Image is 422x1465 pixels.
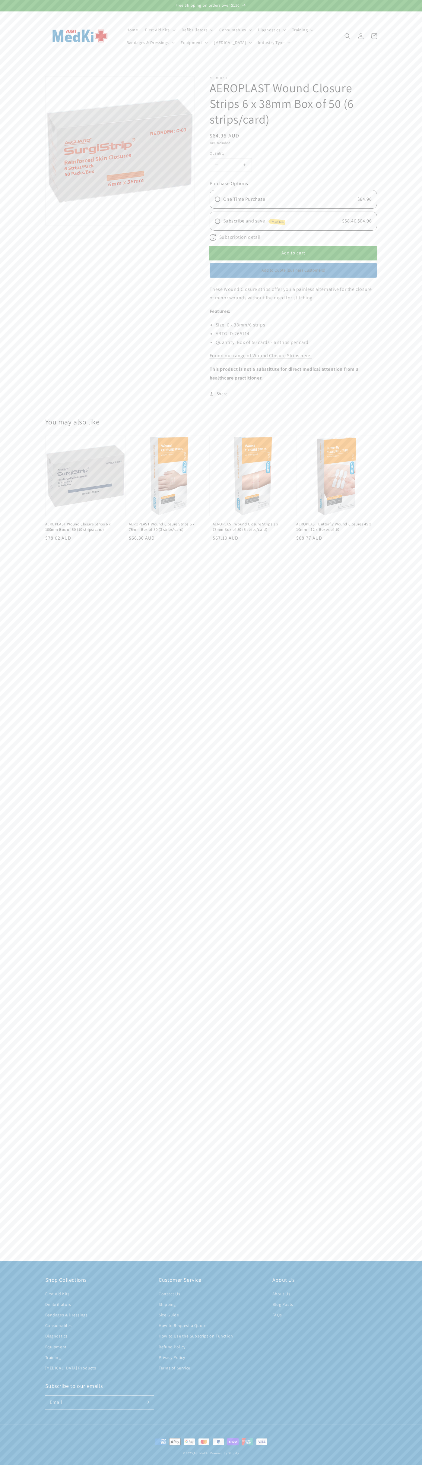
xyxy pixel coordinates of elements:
a: Equipment [45,1342,67,1352]
span: First Aid Kits [145,27,170,33]
span: Industry Type [258,40,285,45]
button: Add to Quote (Business Customers) [210,263,377,278]
a: How to Request a Quote [159,1320,206,1331]
summary: [MEDICAL_DATA] [210,36,254,49]
summary: Search [341,30,354,43]
h2: About Us [272,1276,377,1283]
li: Size: 6 x 38mm/6 strips [216,321,377,329]
a: Found our range of Wound Closure Strips here. [210,352,312,359]
span: Consumables [219,27,246,33]
h2: Shop Collections [45,1276,150,1283]
label: Quantity [210,150,321,156]
span: 265114 [234,330,249,337]
p: AGI MedKit [210,76,377,80]
a: AEROPLAST Butterfly Wound Closures 45 x 10mm - 12 x Boxes of 10 [296,521,373,532]
span: [MEDICAL_DATA] [214,40,246,45]
small: © 2025, [183,1451,209,1455]
summary: First Aid Kits [141,24,178,36]
media-gallery: Gallery Viewer [45,76,195,228]
a: Contact Us [159,1290,180,1299]
span: $64.96 AUD [210,132,240,139]
button: Subscribe [141,1396,154,1409]
summary: Share [210,390,228,398]
a: Consumables [45,1320,72,1331]
p: These Wound Closure strips offer you a painless alternative for the closure of minor wounds witho... [210,285,377,303]
span: Diagnostics [258,27,281,33]
a: Size Guide [159,1310,179,1320]
a: Training [45,1352,61,1363]
span: Subscription detail [219,233,261,242]
a: Defibrillators [45,1299,71,1310]
span: Add to cart [281,250,305,256]
p: Free Shipping on orders over $150 [6,3,416,8]
button: Add to cart [210,247,377,260]
a: Bandages & Dressings [45,1310,88,1320]
summary: Industry Type [254,36,293,49]
h2: Subscribe to our emails [45,1382,377,1389]
a: AEROPLAST Wound Closure Strips 6 x 75mm Box of 50 (3 strips/card) [129,521,206,532]
a: Refund Policy [159,1342,186,1352]
a: How to Use the Subscription Function [159,1331,233,1341]
h2: Customer Service [159,1276,263,1283]
span: Subscribe and save [223,217,265,225]
summary: Defibrillators [178,24,216,36]
span: Home [126,27,138,33]
a: [MEDICAL_DATA] Products [45,1363,96,1373]
h2: You may also like [45,417,377,427]
strong: Features: [210,308,231,314]
summary: Training [288,24,316,36]
a: Blog Posts [272,1299,293,1310]
img: AGI MedKit [45,20,115,52]
a: FAQs [272,1310,282,1320]
h1: AEROPLAST Wound Closure Strips 6 x 38mm Box of 50 (6 strips/card) [210,80,377,127]
li: ARTG ID: [216,329,377,338]
a: AEROPLAST Wound Closure Strips 6 x 100mm Box of 50 (10 strips/card) [45,521,122,532]
summary: Consumables [216,24,254,36]
span: Quantity: Box of 50 cards - 6 strips per card [216,339,309,345]
a: AGI MedKit [194,1451,209,1455]
div: Tax included. [210,140,377,146]
a: Privacy Policy [159,1352,185,1363]
a: Diagnostics [45,1331,68,1341]
summary: Equipment [177,36,210,49]
a: Terms of Service [159,1363,190,1373]
a: Home [123,24,141,36]
a: AEROPLAST Wound Closure Strips 3 x 75mm Box of 50 (5 strips/card) [213,521,290,532]
a: Powered by Shopify [210,1451,239,1455]
a: First Aid Kits [45,1290,70,1299]
summary: Diagnostics [254,24,289,36]
summary: Bandages & Dressings [123,36,177,49]
a: Shipping [159,1299,176,1310]
div: Purchase Options [210,179,377,188]
span: Defibrillators [182,27,208,33]
span: Training [292,27,308,33]
span: Bandages & Dressings [126,40,169,45]
a: About Us [272,1290,290,1299]
span: Equipment [181,40,202,45]
b: This product is not a substitute for direct medical attention from a healthcare practitioner. [210,366,359,381]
